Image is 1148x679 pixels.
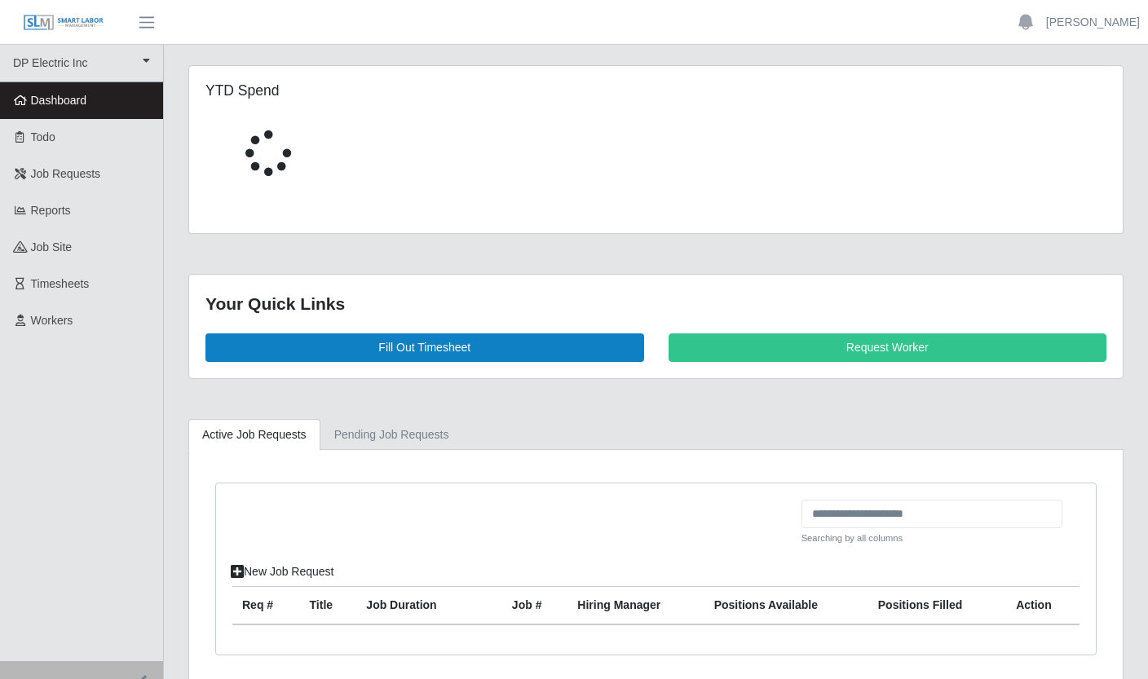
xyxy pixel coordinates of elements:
[669,333,1107,362] a: Request Worker
[31,240,73,254] span: job site
[1046,14,1140,31] a: [PERSON_NAME]
[205,82,489,99] h5: YTD Spend
[567,587,704,625] th: Hiring Manager
[320,419,463,451] a: Pending Job Requests
[31,314,73,327] span: Workers
[704,587,868,625] th: Positions Available
[31,94,87,107] span: Dashboard
[1006,587,1080,625] th: Action
[801,531,1062,545] small: Searching by all columns
[31,277,90,290] span: Timesheets
[23,14,104,32] img: SLM Logo
[188,419,320,451] a: Active Job Requests
[356,587,476,625] th: Job Duration
[502,587,568,625] th: Job #
[205,291,1106,317] div: Your Quick Links
[205,333,644,362] a: Fill Out Timesheet
[31,167,101,180] span: Job Requests
[868,587,1006,625] th: Positions Filled
[220,558,345,586] a: New Job Request
[31,204,71,217] span: Reports
[300,587,357,625] th: Title
[232,587,300,625] th: Req #
[31,130,55,143] span: Todo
